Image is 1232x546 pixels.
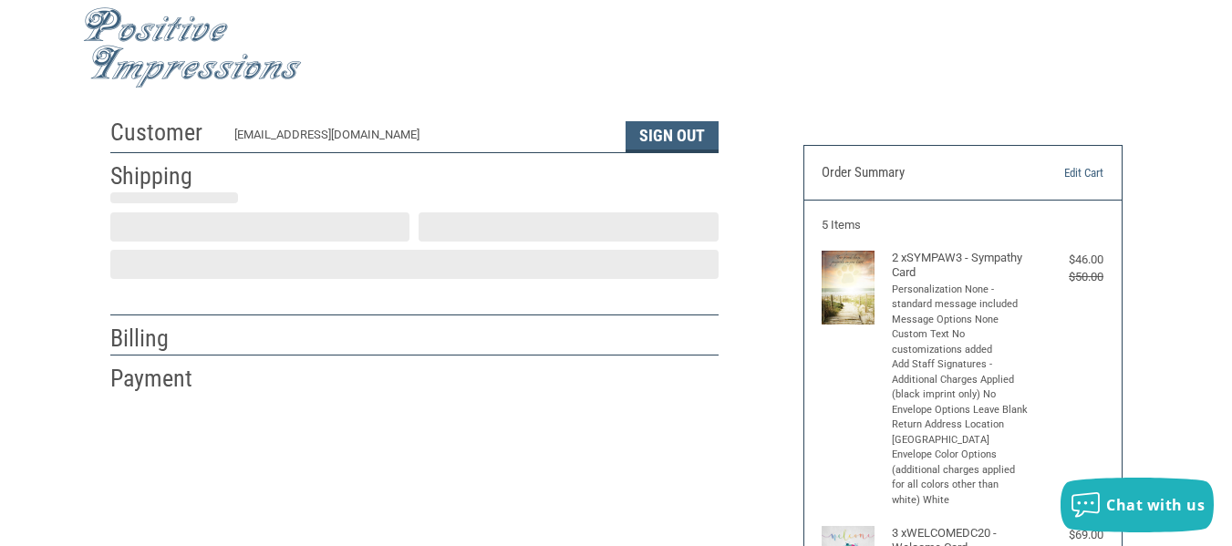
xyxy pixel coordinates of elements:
button: Sign Out [626,121,719,152]
button: Chat with us [1061,478,1214,532]
li: Envelope Color Options (additional charges applied for all colors other than white) White [892,448,1029,508]
li: Message Options None [892,313,1029,328]
h4: 2 x SYMPAW3 - Sympathy Card [892,251,1029,281]
h2: Payment [110,364,217,394]
span: Chat with us [1106,495,1205,515]
div: $50.00 [1033,268,1103,286]
li: Personalization None - standard message included [892,283,1029,313]
h3: Order Summary [822,164,1013,182]
li: Add Staff Signatures - Additional Charges Applied (black imprint only) No [892,357,1029,403]
h2: Shipping [110,161,217,191]
li: Envelope Options Leave Blank [892,403,1029,418]
h2: Customer [110,118,217,148]
h2: Billing [110,324,217,354]
img: Positive Impressions [83,7,302,88]
a: Edit Cart [1013,164,1103,182]
li: Custom Text No customizations added [892,327,1029,357]
div: $46.00 [1033,251,1103,269]
li: Return Address Location [GEOGRAPHIC_DATA] [892,417,1029,448]
h3: 5 Items [822,218,1103,232]
div: [EMAIL_ADDRESS][DOMAIN_NAME] [234,126,607,152]
div: $69.00 [1033,526,1103,544]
